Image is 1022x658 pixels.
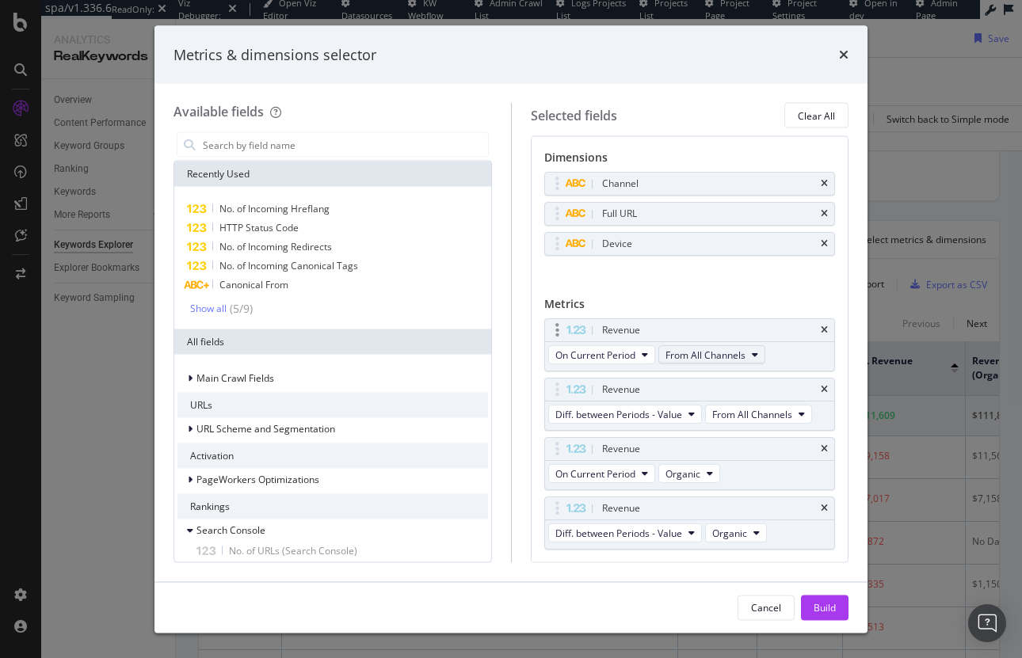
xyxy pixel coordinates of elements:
button: Diff. between Periods - Value [548,523,702,542]
div: modal [154,25,868,633]
button: From All Channels [658,345,765,364]
span: From All Channels [712,407,792,420]
div: Metrics & dimensions selector [174,44,376,65]
span: Diff. between Periods - Value [555,407,682,420]
button: From All Channels [705,405,812,424]
span: No. of URLs (Search Console) [229,544,357,557]
div: Revenue [602,441,640,457]
button: On Current Period [548,345,655,364]
span: HTTP Status Code [219,221,299,234]
span: Diff. between Periods - Value [555,526,682,539]
div: times [821,239,828,249]
div: RevenuetimesDiff. between Periods - ValueOrganic [544,496,836,550]
span: No. of Incoming Hreflang [219,202,330,215]
div: times [821,179,828,188]
span: No. of Incoming Canonical Tags [219,259,358,272]
div: URLs [177,393,488,418]
div: ( 5 / 9 ) [227,301,253,317]
div: Device [602,236,632,252]
div: Show all [190,303,227,314]
span: Main Crawl Fields [196,371,274,385]
button: Build [801,595,848,620]
div: Dimensions [544,150,836,172]
span: URL Scheme and Segmentation [196,422,335,435]
button: Diff. between Periods - Value [548,405,702,424]
span: PageWorkers Optimizations [196,473,319,486]
div: times [821,444,828,454]
button: On Current Period [548,464,655,483]
div: Channel [602,176,639,192]
div: Activation [177,443,488,469]
div: Selected fields [531,106,617,124]
span: Canonical From [219,278,288,291]
div: Devicetimes [544,232,836,256]
div: RevenuetimesOn Current PeriodOrganic [544,437,836,490]
span: Organic [665,466,700,480]
div: Open Intercom Messenger [968,604,1006,642]
div: times [839,44,848,65]
button: Cancel [738,595,795,620]
div: Full URLtimes [544,202,836,226]
button: Clear All [784,103,848,128]
div: times [821,385,828,394]
div: times [821,209,828,219]
span: On Current Period [555,348,635,361]
div: Rankings [177,494,488,519]
div: Cancel [751,600,781,614]
div: Recently Used [174,162,491,187]
div: times [821,325,828,335]
div: RevenuetimesDiff. between Periods - ValueFrom All Channels [544,378,836,431]
span: No. of Incoming Redirects [219,240,332,253]
div: Clear All [798,108,835,122]
span: Search Console [196,523,265,537]
div: Build [814,600,836,614]
div: Revenue [602,382,640,397]
button: Organic [705,523,767,542]
div: Full URL [602,206,637,222]
div: Channeltimes [544,172,836,196]
span: Organic [712,526,747,539]
div: Revenue [602,500,640,516]
div: Available fields [174,103,264,120]
div: times [821,504,828,513]
span: On Current Period [555,466,635,480]
div: All fields [174,329,491,355]
input: Search by field name [201,133,488,157]
span: From All Channels [665,348,746,361]
div: Metrics [544,296,836,318]
button: Organic [658,464,720,483]
div: RevenuetimesOn Current PeriodFrom All Channels [544,318,836,371]
div: Revenue [602,322,640,338]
